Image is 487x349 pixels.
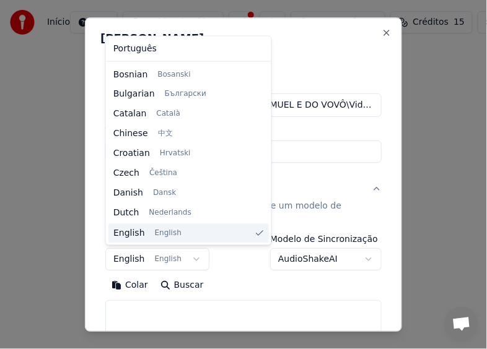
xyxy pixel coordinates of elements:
[113,69,148,81] span: Bosnian
[113,43,157,55] span: Português
[113,127,148,140] span: Chinese
[154,228,181,238] span: English
[153,188,176,198] span: Dansk
[149,168,177,178] span: Čeština
[165,90,206,100] span: Български
[113,147,150,160] span: Croatian
[160,149,191,158] span: Hrvatski
[149,208,191,218] span: Nederlands
[113,207,139,219] span: Dutch
[157,70,190,80] span: Bosanski
[113,88,155,101] span: Bulgarian
[113,108,147,120] span: Catalan
[157,109,180,119] span: Català
[113,187,143,199] span: Danish
[113,226,145,239] span: English
[158,129,173,139] span: 中文
[113,167,139,179] span: Czech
